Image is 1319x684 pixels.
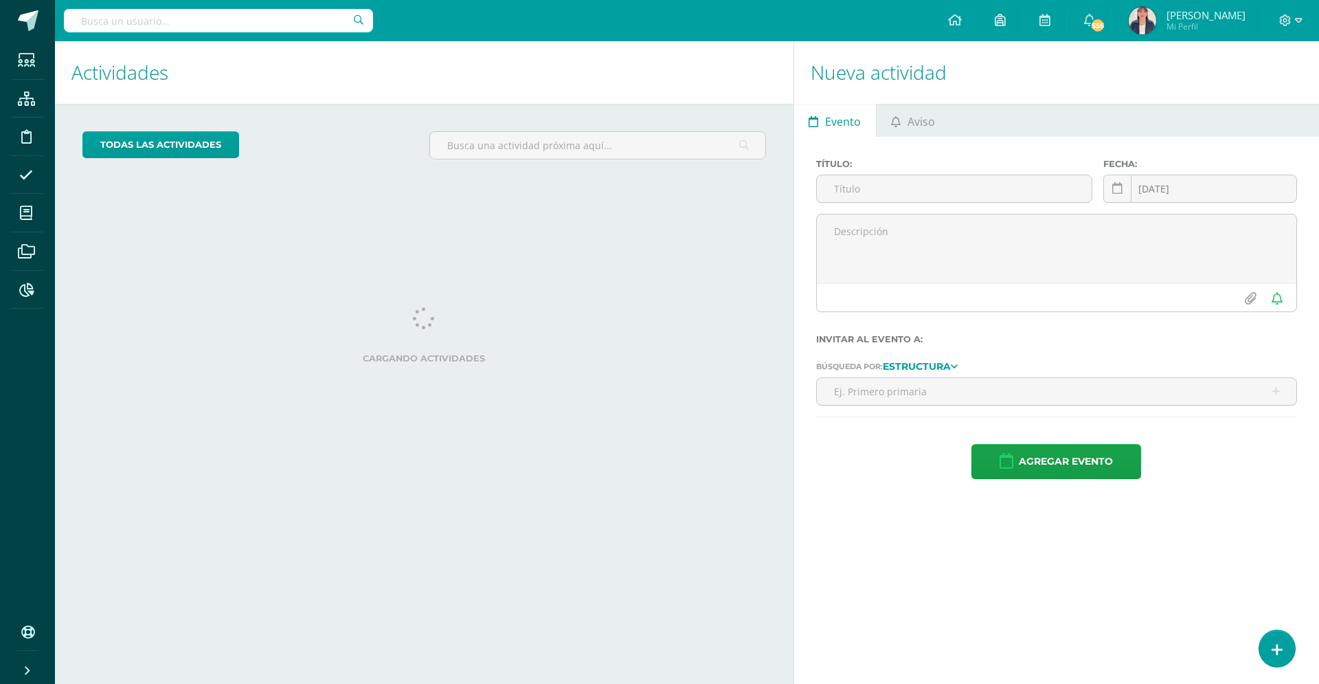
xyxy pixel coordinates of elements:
[817,378,1296,405] input: Ej. Primero primaria
[1104,175,1296,202] input: Fecha de entrega
[816,362,883,371] span: Búsqueda por:
[816,159,1092,169] label: Título:
[816,334,1297,344] label: Invitar al evento a:
[811,41,1303,104] h1: Nueva actividad
[64,9,373,32] input: Busca un usuario...
[1103,159,1297,169] label: Fecha:
[430,132,765,159] input: Busca una actividad próxima aquí...
[907,105,935,138] span: Aviso
[1129,7,1156,34] img: 0ffcb52647a54a2841eb20d44d035e76.png
[82,131,239,158] a: todas las Actividades
[1166,21,1245,32] span: Mi Perfil
[71,41,777,104] h1: Actividades
[82,353,766,364] label: Cargando actividades
[883,360,951,373] strong: Estructura
[883,361,958,371] a: Estructura
[817,175,1092,202] input: Título
[825,105,861,138] span: Evento
[1019,445,1113,478] span: Agregar evento
[877,104,950,137] a: Aviso
[794,104,876,137] a: Evento
[971,444,1141,479] button: Agregar evento
[1090,18,1105,33] span: 555
[1166,8,1245,22] span: [PERSON_NAME]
